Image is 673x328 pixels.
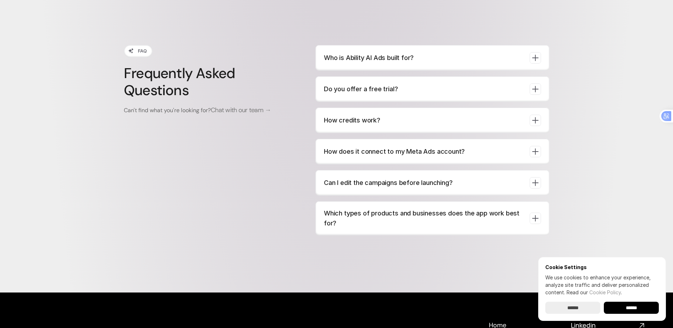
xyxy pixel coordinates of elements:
p: How credits work? [324,115,524,125]
p: We use cookies to enhance your experience, analyze site traffic and deliver personalized content. [545,274,659,296]
p: Can I edit the campaigns before launching? [324,178,524,188]
h6: Cookie Settings [545,264,659,270]
p: FAQ [138,47,147,55]
a: Cookie Policy [589,289,621,295]
span: Read our . [567,289,622,295]
p: Which types of products and businesses does the app work best for? [324,208,524,228]
p: Can't find what you're looking for? [124,106,287,115]
h3: Frequently Asked Questions [124,65,287,99]
a: Chat with our team → [211,106,271,114]
p: Who is Ability AI Ads built for? [324,53,524,63]
p: Do you offer a free trial? [324,84,524,94]
p: How does it connect to my Meta Ads account? [324,147,524,157]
